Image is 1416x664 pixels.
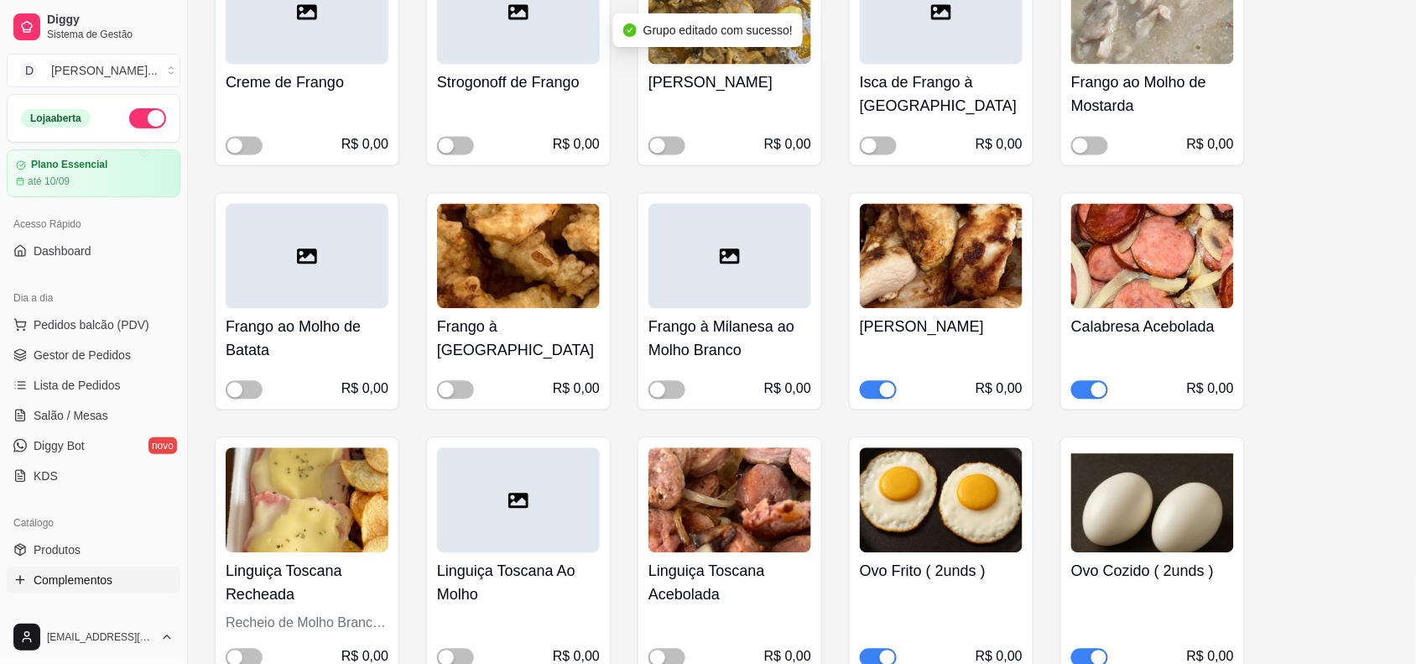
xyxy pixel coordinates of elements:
img: product-image [1071,204,1234,309]
span: Pedidos balcão (PDV) [34,316,149,333]
div: R$ 0,00 [976,379,1023,400]
h4: Linguiça Toscana Acebolada [648,560,811,607]
article: até 10/09 [28,175,70,188]
span: Sistema de Gestão [47,28,174,41]
h4: [PERSON_NAME] [648,71,811,95]
h4: [PERSON_NAME] [860,316,1023,339]
div: R$ 0,00 [1187,135,1234,155]
a: Plano Essencialaté 10/09 [7,149,180,197]
img: product-image [1071,448,1234,553]
h4: Calabresa Acebolada [1071,316,1234,339]
button: Alterar Status [129,108,166,128]
span: check-circle [623,24,637,37]
span: Dashboard [34,243,91,259]
article: Plano Essencial [31,159,107,171]
a: DiggySistema de Gestão [7,7,180,47]
div: R$ 0,00 [764,135,811,155]
h4: Strogonoff de Frango [437,71,600,95]
a: Gestor de Pedidos [7,342,180,369]
button: [EMAIL_ADDRESS][DOMAIN_NAME] [7,617,180,657]
span: KDS [34,468,58,484]
span: D [21,62,38,79]
img: product-image [226,448,388,553]
div: Catálogo [7,510,180,536]
div: Recheio de Molho Branco e Queijo Mussarela [226,614,388,634]
a: Dashboard [7,238,180,264]
span: Salão / Mesas [34,407,108,424]
div: Loja aberta [21,109,91,128]
div: [PERSON_NAME] ... [51,62,158,79]
button: Pedidos balcão (PDV) [7,311,180,338]
a: Produtos [7,536,180,563]
h4: Ovo Cozido ( 2unds ) [1071,560,1234,583]
span: Diggy Bot [34,437,85,454]
img: product-image [860,448,1023,553]
a: Lista de Pedidos [7,372,180,399]
h4: Frango ao Molho de Batata [226,316,388,363]
h4: Ovo Frito ( 2unds ) [860,560,1023,583]
img: product-image [648,448,811,553]
span: Lista de Pedidos [34,377,121,394]
div: Acesso Rápido [7,211,180,238]
h4: Linguiça Toscana Ao Molho [437,560,600,607]
span: Gestor de Pedidos [34,347,131,363]
h4: Isca de Frango à [GEOGRAPHIC_DATA] [860,71,1023,118]
div: R$ 0,00 [553,135,600,155]
span: Grupo editado com sucesso! [643,24,793,37]
a: Diggy Botnovo [7,432,180,459]
div: R$ 0,00 [341,379,388,400]
a: KDS [7,463,180,489]
div: R$ 0,00 [764,379,811,400]
span: Produtos [34,541,81,558]
div: R$ 0,00 [553,379,600,400]
h4: Linguiça Toscana Recheada [226,560,388,607]
h4: Frango à [GEOGRAPHIC_DATA] [437,316,600,363]
h4: Creme de Frango [226,71,388,95]
h4: Frango à Milanesa ao Molho Branco [648,316,811,363]
img: product-image [860,204,1023,309]
div: R$ 0,00 [976,135,1023,155]
img: product-image [437,204,600,309]
div: Dia a dia [7,285,180,311]
h4: Frango ao Molho de Mostarda [1071,71,1234,118]
a: Complementos [7,567,180,593]
a: Salão / Mesas [7,402,180,429]
div: R$ 0,00 [1187,379,1234,400]
span: Complementos [34,572,112,588]
div: R$ 0,00 [341,135,388,155]
button: Select a team [7,54,180,87]
span: Diggy [47,13,174,28]
span: [EMAIL_ADDRESS][DOMAIN_NAME] [47,630,154,644]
